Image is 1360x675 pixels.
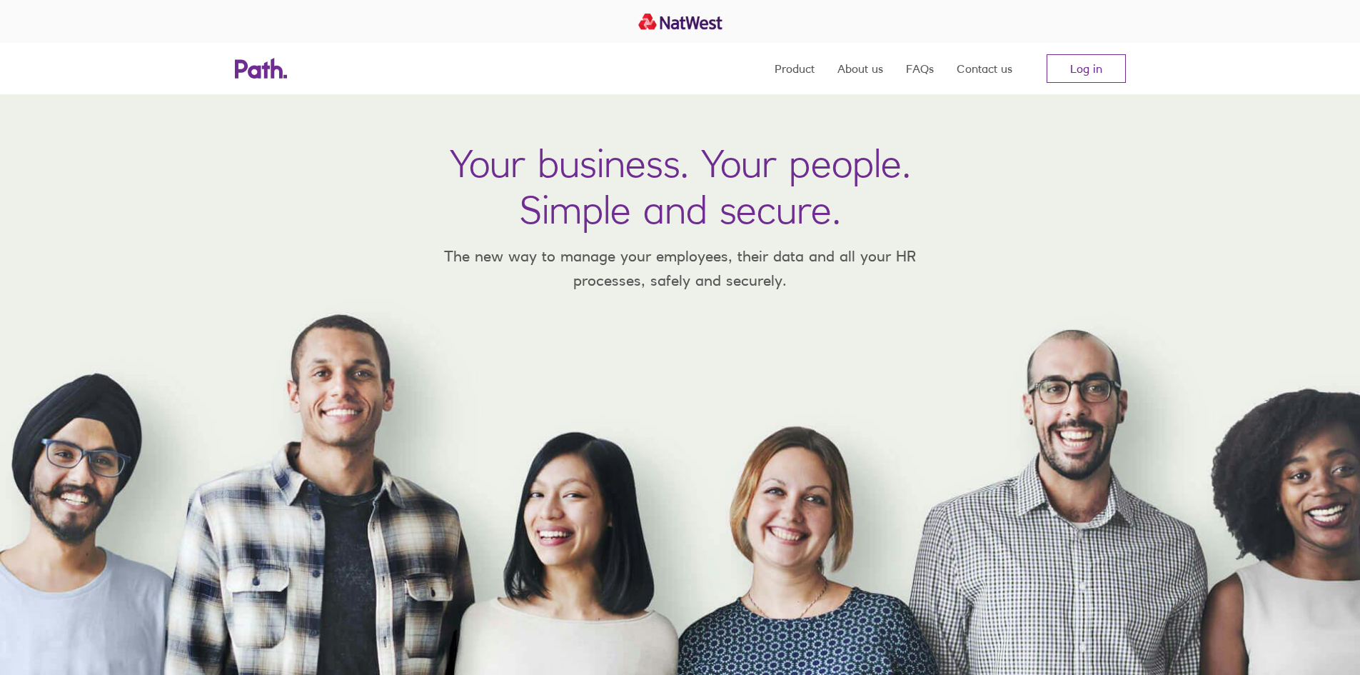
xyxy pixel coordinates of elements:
a: About us [837,43,883,94]
a: Log in [1047,54,1126,83]
p: The new way to manage your employees, their data and all your HR processes, safely and securely. [423,244,937,292]
a: Contact us [957,43,1012,94]
h1: Your business. Your people. Simple and secure. [450,140,911,233]
a: Product [775,43,815,94]
a: FAQs [906,43,934,94]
